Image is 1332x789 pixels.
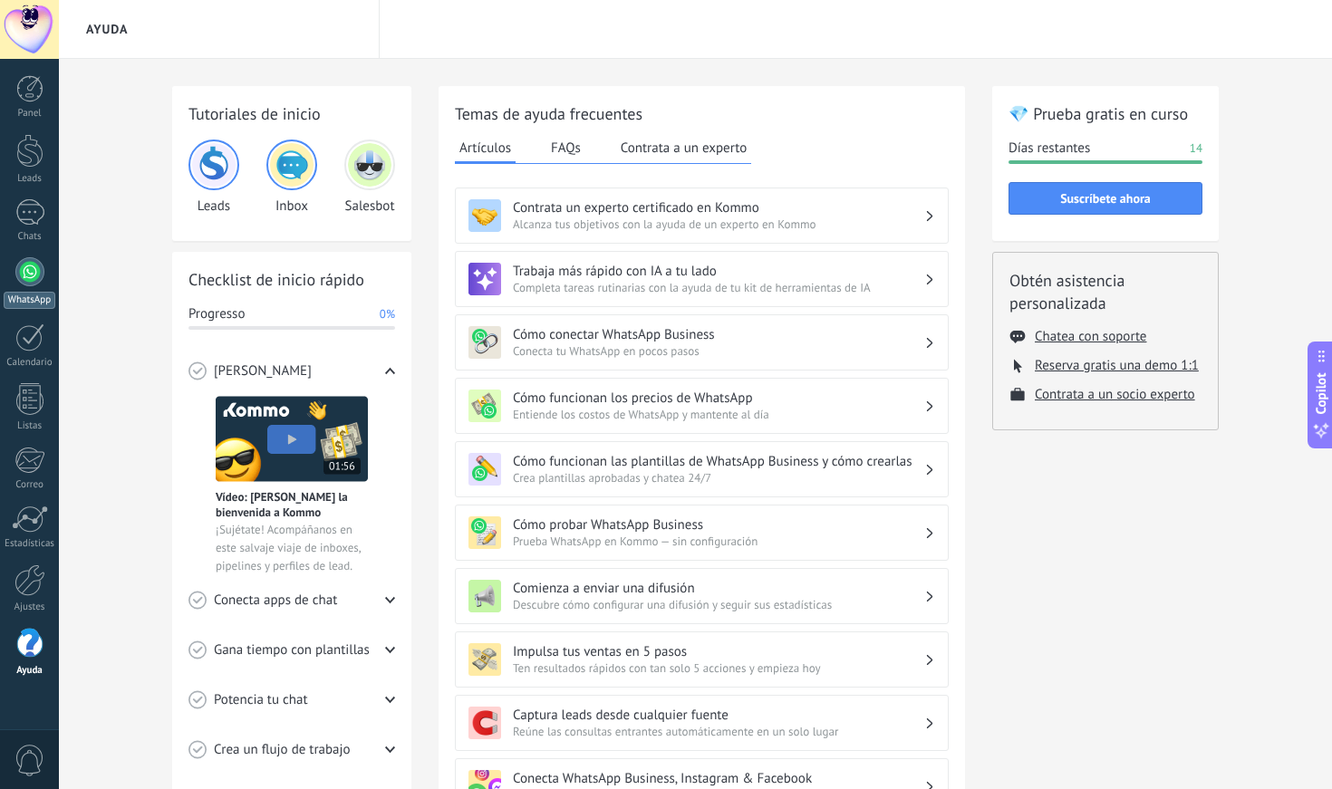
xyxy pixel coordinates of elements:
[1190,140,1202,158] span: 14
[1312,372,1330,414] span: Copilot
[4,665,56,677] div: Ayuda
[616,134,751,161] button: Contrata a un experto
[546,134,585,161] button: FAQs
[513,263,924,280] h3: Trabaja más rápido con IA a tu lado
[455,134,516,164] button: Artículos
[513,724,924,739] span: Reúne las consultas entrantes automáticamente en un solo lugar
[1009,182,1202,215] button: Suscríbete ahora
[513,707,924,724] h3: Captura leads desde cualquier fuente
[513,280,924,295] span: Completa tareas rutinarias con la ayuda de tu kit de herramientas de IA
[4,479,56,491] div: Correo
[1009,269,1202,314] h2: Obtén asistencia personalizada
[513,326,924,343] h3: Cómo conectar WhatsApp Business
[214,741,351,759] span: Crea un flujo de trabajo
[513,770,924,787] h3: Conecta WhatsApp Business, Instagram & Facebook
[188,102,395,125] h2: Tutoriales de inicio
[513,597,924,612] span: Descubre cómo configurar una difusión y seguir sus estadísticas
[4,601,56,613] div: Ajustes
[1009,140,1090,158] span: Días restantes
[216,396,368,482] img: Meet video
[266,140,317,215] div: Inbox
[4,357,56,369] div: Calendario
[513,470,924,486] span: Crea plantillas aprobadas y chatea 24/7
[513,199,924,216] h3: Contrata un experto certificado en Kommo
[216,489,368,520] span: Vídeo: [PERSON_NAME] la bienvenida a Kommo
[4,292,55,309] div: WhatsApp
[380,305,395,323] span: 0%
[214,641,370,659] span: Gana tiempo con plantillas
[513,580,924,597] h3: Comienza a enviar una difusión
[214,691,308,709] span: Potencia tu chat
[188,305,245,323] span: Progresso
[513,534,924,549] span: Prueba WhatsApp en Kommo — sin configuración
[1009,102,1202,125] h2: 💎 Prueba gratis en curso
[188,268,395,291] h2: Checklist de inicio rápido
[4,538,56,550] div: Estadísticas
[513,453,924,470] h3: Cómo funcionan las plantillas de WhatsApp Business y cómo crearlas
[513,343,924,359] span: Conecta tu WhatsApp en pocos pasos
[1035,386,1195,403] button: Contrata a un socio experto
[188,140,239,215] div: Leads
[513,643,924,660] h3: Impulsa tus ventas en 5 pasos
[1060,192,1151,205] span: Suscríbete ahora
[513,390,924,407] h3: Cómo funcionan los precios de WhatsApp
[4,420,56,432] div: Listas
[344,140,395,215] div: Salesbot
[513,516,924,534] h3: Cómo probar WhatsApp Business
[513,216,924,232] span: Alcanza tus objetivos con la ayuda de un experto en Kommo
[513,407,924,422] span: Entiende los costos de WhatsApp y mantente al día
[1035,328,1146,345] button: Chatea con soporte
[1035,357,1199,374] button: Reserva gratis una demo 1:1
[4,231,56,243] div: Chats
[4,173,56,185] div: Leads
[4,108,56,120] div: Panel
[214,362,312,380] span: [PERSON_NAME]
[214,592,337,610] span: Conecta apps de chat
[513,660,924,676] span: Ten resultados rápidos con tan solo 5 acciones y empieza hoy
[216,521,368,575] span: ¡Sujétate! Acompáñanos en este salvaje viaje de inboxes, pipelines y perfiles de lead.
[455,102,949,125] h2: Temas de ayuda frecuentes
